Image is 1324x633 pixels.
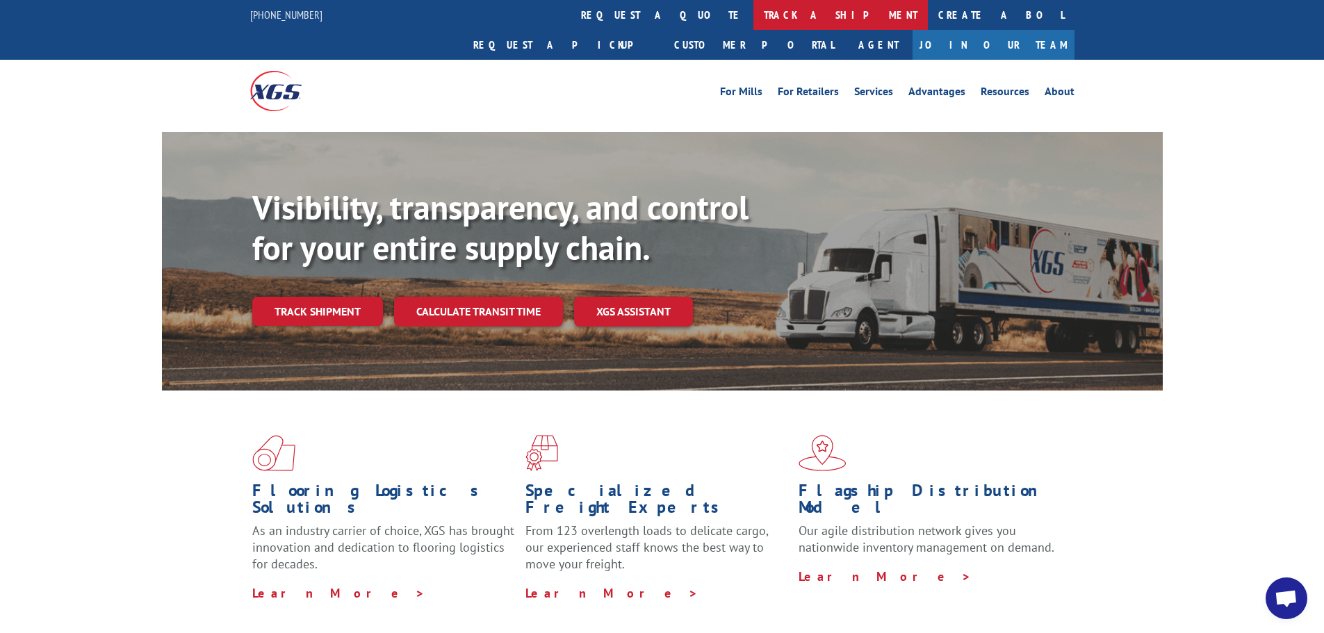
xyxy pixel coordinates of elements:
a: For Retailers [778,86,839,101]
p: From 123 overlength loads to delicate cargo, our experienced staff knows the best way to move you... [525,523,788,584]
a: XGS ASSISTANT [574,297,693,327]
b: Visibility, transparency, and control for your entire supply chain. [252,186,749,269]
a: Calculate transit time [394,297,563,327]
a: Resources [981,86,1029,101]
a: For Mills [720,86,762,101]
a: Agent [844,30,913,60]
span: Our agile distribution network gives you nationwide inventory management on demand. [799,523,1054,555]
div: Open chat [1266,577,1307,619]
a: Learn More > [525,585,698,601]
h1: Flooring Logistics Solutions [252,482,515,523]
a: Learn More > [799,568,972,584]
a: Join Our Team [913,30,1074,60]
a: Request a pickup [463,30,664,60]
img: xgs-icon-total-supply-chain-intelligence-red [252,435,295,471]
a: About [1045,86,1074,101]
a: Track shipment [252,297,383,326]
h1: Flagship Distribution Model [799,482,1061,523]
h1: Specialized Freight Experts [525,482,788,523]
a: Services [854,86,893,101]
a: [PHONE_NUMBER] [250,8,322,22]
a: Customer Portal [664,30,844,60]
span: As an industry carrier of choice, XGS has brought innovation and dedication to flooring logistics... [252,523,514,572]
a: Learn More > [252,585,425,601]
img: xgs-icon-flagship-distribution-model-red [799,435,847,471]
a: Advantages [908,86,965,101]
img: xgs-icon-focused-on-flooring-red [525,435,558,471]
